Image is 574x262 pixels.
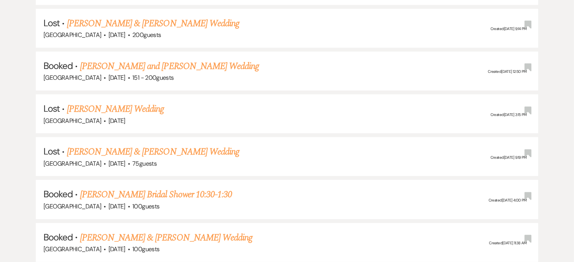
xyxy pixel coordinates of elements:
[43,188,73,200] span: Booked
[489,198,527,203] span: Created: [DATE] 4:00 PM
[43,245,101,253] span: [GEOGRAPHIC_DATA]
[108,245,125,253] span: [DATE]
[132,245,159,253] span: 100 guests
[108,117,125,125] span: [DATE]
[43,145,60,157] span: Lost
[43,231,73,243] span: Booked
[489,240,527,245] span: Created: [DATE] 11:38 AM
[43,102,60,114] span: Lost
[108,160,125,168] span: [DATE]
[43,17,60,29] span: Lost
[67,17,239,30] a: [PERSON_NAME] & [PERSON_NAME] Wedding
[43,74,101,82] span: [GEOGRAPHIC_DATA]
[67,102,164,116] a: [PERSON_NAME] Wedding
[132,31,161,39] span: 200 guests
[491,112,527,117] span: Created: [DATE] 3:15 PM
[132,74,174,82] span: 151 - 200 guests
[491,26,527,31] span: Created: [DATE] 9:14 PM
[43,60,73,72] span: Booked
[80,231,252,245] a: [PERSON_NAME] & [PERSON_NAME] Wedding
[80,188,232,202] a: [PERSON_NAME] Bridal Shower 10:30-1:30
[491,155,527,160] span: Created: [DATE] 9:19 PM
[108,202,125,210] span: [DATE]
[108,74,125,82] span: [DATE]
[43,160,101,168] span: [GEOGRAPHIC_DATA]
[108,31,125,39] span: [DATE]
[132,160,157,168] span: 75 guests
[488,69,527,74] span: Created: [DATE] 12:50 PM
[80,59,259,73] a: [PERSON_NAME] and [PERSON_NAME] Wedding
[43,117,101,125] span: [GEOGRAPHIC_DATA]
[43,202,101,210] span: [GEOGRAPHIC_DATA]
[67,145,239,159] a: [PERSON_NAME] & [PERSON_NAME] Wedding
[43,31,101,39] span: [GEOGRAPHIC_DATA]
[132,202,159,210] span: 100 guests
